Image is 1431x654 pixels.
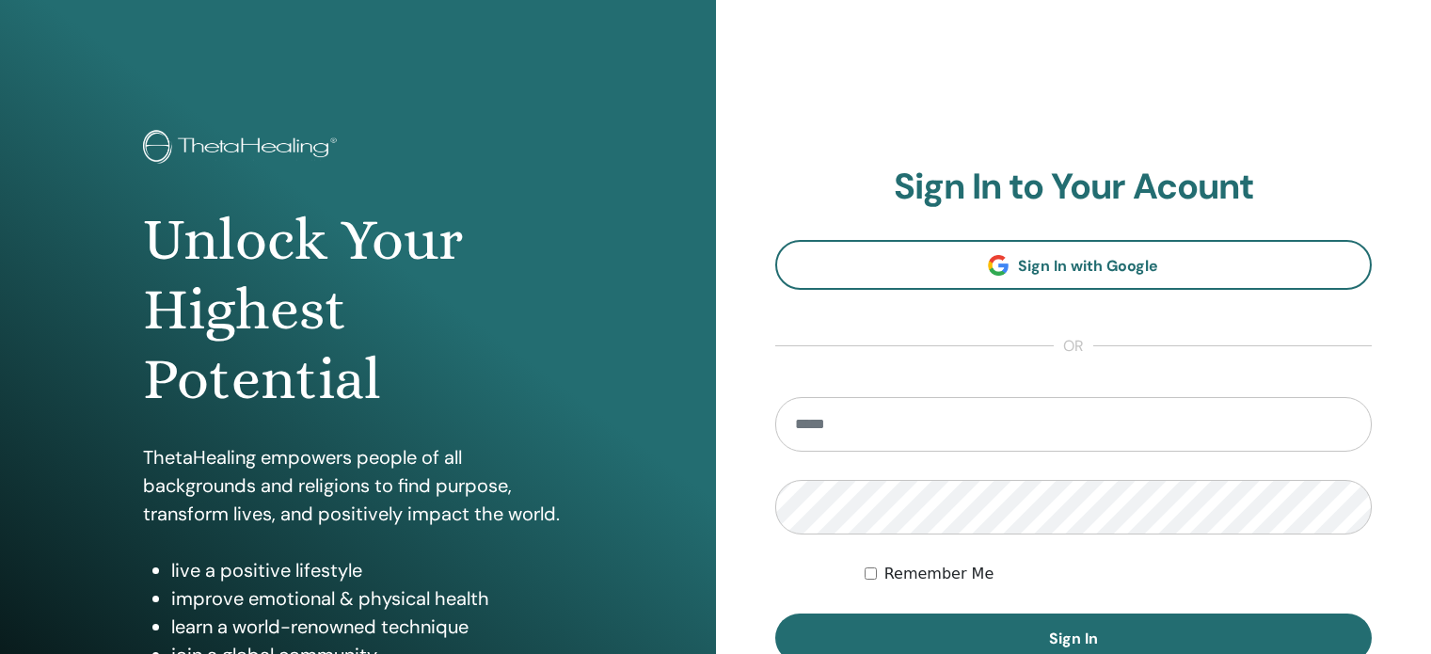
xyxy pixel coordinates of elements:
[143,443,573,528] p: ThetaHealing empowers people of all backgrounds and religions to find purpose, transform lives, a...
[775,240,1373,290] a: Sign In with Google
[171,613,573,641] li: learn a world-renowned technique
[884,563,994,585] label: Remember Me
[865,563,1372,585] div: Keep me authenticated indefinitely or until I manually logout
[171,556,573,584] li: live a positive lifestyle
[143,205,573,415] h1: Unlock Your Highest Potential
[171,584,573,613] li: improve emotional & physical health
[1018,256,1158,276] span: Sign In with Google
[1049,629,1098,648] span: Sign In
[775,166,1373,209] h2: Sign In to Your Acount
[1054,335,1093,358] span: or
